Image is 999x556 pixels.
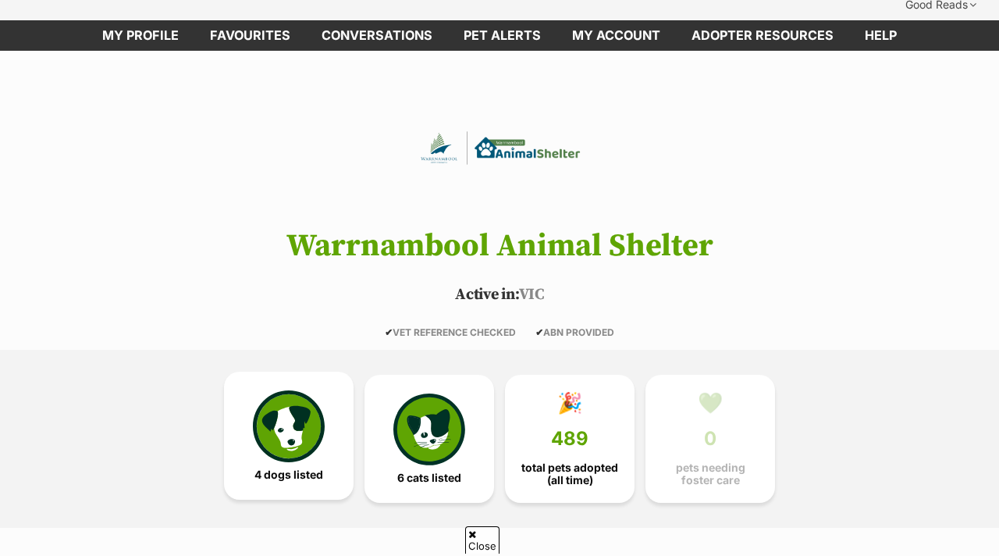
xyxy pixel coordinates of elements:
span: pets needing foster care [659,462,762,486]
div: 🎉 [557,391,582,415]
div: 💚 [698,391,723,415]
icon: ✔ [535,326,543,338]
img: cat-icon-068c71abf8fe30c970a85cd354bc8e23425d12f6e8612795f06af48be43a487a.svg [393,394,465,465]
span: total pets adopted (all time) [518,462,621,486]
span: Active in: [455,285,518,305]
img: Warrnambool Animal Shelter [411,82,588,215]
a: Help [849,20,912,51]
span: Close [465,526,499,554]
icon: ✔ [385,326,393,338]
a: Pet alerts [448,20,556,51]
span: ABN PROVIDED [535,326,614,338]
a: My account [556,20,676,51]
a: 4 dogs listed [224,372,354,500]
span: 0 [704,428,716,450]
a: Favourites [194,20,306,51]
a: 💚 0 pets needing foster care [645,375,775,503]
span: 6 cats listed [397,472,461,484]
img: petrescue-icon-eee76f85a60ef55c4a1927667547b313a7c0e82042636edf73dce9c88f694885.svg [253,390,325,462]
a: My profile [87,20,194,51]
a: 6 cats listed [364,375,494,503]
span: 4 dogs listed [254,469,323,481]
a: Adopter resources [676,20,849,51]
span: VET REFERENCE CHECKED [385,326,516,338]
a: conversations [306,20,448,51]
span: 489 [551,428,588,450]
a: 🎉 489 total pets adopted (all time) [505,375,635,503]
